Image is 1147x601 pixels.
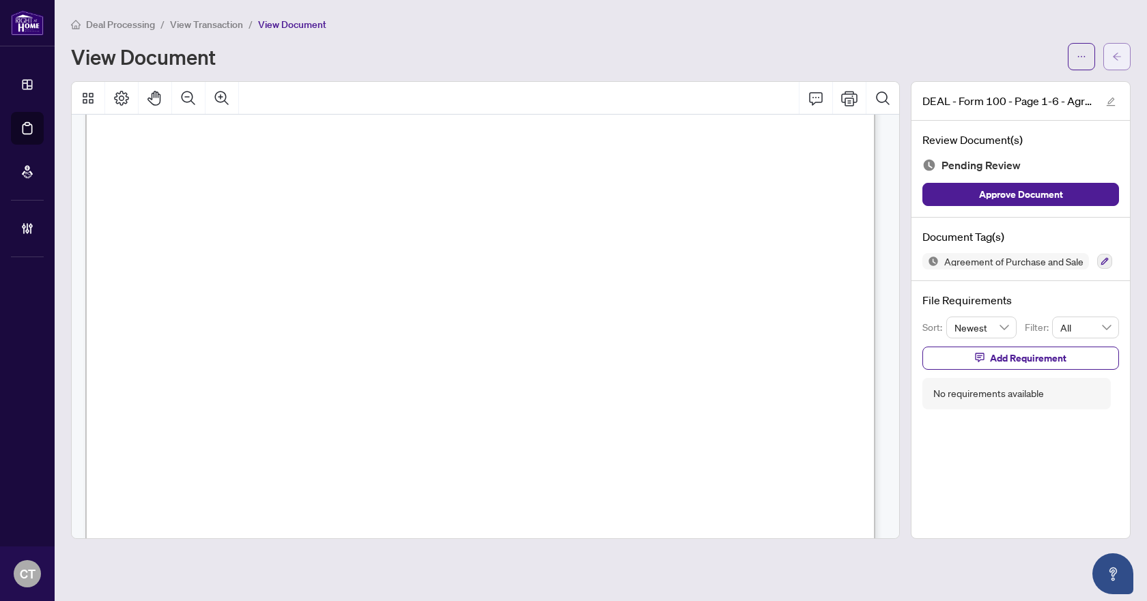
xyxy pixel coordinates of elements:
[939,256,1089,266] span: Agreement of Purchase and Sale
[922,132,1119,148] h4: Review Document(s)
[922,320,946,335] p: Sort:
[71,46,216,68] h1: View Document
[1025,320,1052,335] p: Filter:
[922,183,1119,206] button: Approve Document
[933,386,1044,401] div: No requirements available
[1106,97,1116,106] span: edit
[922,253,939,269] img: Status Icon
[1060,317,1111,338] span: All
[922,292,1119,308] h4: File Requirements
[11,10,44,35] img: logo
[941,156,1021,175] span: Pending Review
[249,16,253,32] li: /
[1077,52,1086,61] span: ellipsis
[922,347,1119,370] button: Add Requirement
[954,317,1009,338] span: Newest
[20,564,36,583] span: CT
[1092,553,1133,594] button: Open asap
[990,347,1066,369] span: Add Requirement
[170,18,243,31] span: View Transaction
[922,229,1119,245] h4: Document Tag(s)
[922,158,936,172] img: Document Status
[258,18,326,31] span: View Document
[86,18,155,31] span: Deal Processing
[922,93,1093,109] span: DEAL - Form 100 - Page 1-6 - Agreement of Purchase and Sale.pdf
[979,184,1063,205] span: Approve Document
[71,20,81,29] span: home
[160,16,165,32] li: /
[1112,52,1122,61] span: arrow-left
